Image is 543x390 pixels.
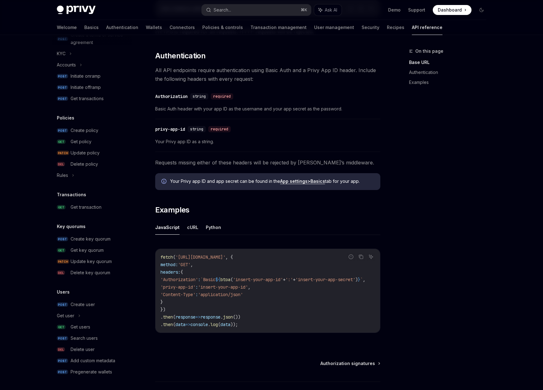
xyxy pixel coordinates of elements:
[71,258,112,265] div: Update key quorum
[155,138,380,145] span: Your Privy app ID as a string.
[57,20,77,35] a: Welcome
[57,302,68,307] span: POST
[314,4,342,16] button: Ask AI
[71,368,112,376] div: Pregenerate wallets
[173,254,175,260] span: (
[71,235,111,243] div: Create key quorum
[198,292,243,297] span: 'application/json'
[57,347,65,352] span: DEL
[387,20,404,35] a: Recipes
[52,82,132,93] a: POSTInitiate offramp
[360,277,363,282] span: `
[155,126,185,132] div: privy-app-id
[57,191,86,198] h5: Transactions
[57,336,68,341] span: POST
[195,284,198,290] span: :
[225,254,233,260] span: , {
[409,57,491,67] a: Base URL
[52,256,132,267] a: PATCHUpdate key quorum
[71,84,101,91] div: Initiate offramp
[220,277,230,282] span: btoa
[230,322,238,327] span: ));
[160,299,163,305] span: }
[160,277,198,282] span: 'Authorization'
[52,136,132,147] a: GETGet policy
[355,277,358,282] span: )
[195,314,200,320] span: =>
[71,95,104,102] div: Get transactions
[71,346,95,353] div: Delete user
[175,322,185,327] span: data
[52,93,132,104] a: POSTGet transactions
[388,7,401,13] a: Demo
[347,253,355,261] button: Report incorrect code
[71,203,101,211] div: Get transaction
[285,277,293,282] span: ':'
[52,233,132,245] a: POSTCreate key quorum
[408,7,425,13] a: Support
[155,105,380,113] span: Basic Auth header with your app ID as the username and your app secret as the password.
[52,355,132,366] a: POSTAdd custom metadata
[57,288,70,296] h5: Users
[195,292,198,297] span: :
[71,301,95,308] div: Create user
[202,4,311,16] button: Search...⌘K
[57,6,96,14] img: dark logo
[220,322,230,327] span: data
[233,277,283,282] span: 'insert-your-app-id'
[52,366,132,378] a: POSTPregenerate wallets
[175,314,195,320] span: response
[57,248,66,253] span: GET
[57,74,68,79] span: POST
[57,128,68,133] span: POST
[206,220,221,235] button: Python
[52,71,132,82] a: POSTInitiate onramp
[52,158,132,170] a: DELDelete policy
[320,360,380,367] a: Authorization signatures
[314,20,354,35] a: User management
[160,262,178,267] span: method:
[223,314,233,320] span: json
[220,314,223,320] span: .
[310,178,325,184] strong: Basics
[52,267,132,278] a: DELDelete key quorum
[415,47,443,55] span: On this page
[57,325,66,329] span: GET
[295,277,355,282] span: 'insert-your-app-secret'
[160,307,165,312] span: })
[57,114,74,122] h5: Policies
[57,271,65,275] span: DEL
[71,269,110,276] div: Delete key quorum
[280,178,308,184] strong: App settings
[57,139,66,144] span: GET
[57,172,68,179] div: Rules
[163,314,173,320] span: then
[71,149,100,157] div: Update policy
[357,253,365,261] button: Copy the contents from the code block
[433,5,471,15] a: Dashboard
[438,7,462,13] span: Dashboard
[155,66,380,83] span: All API endpoints require authentication using Basic Auth and a Privy App ID header. Include the ...
[155,220,180,235] button: JavaScript
[185,322,190,327] span: =>
[57,237,68,241] span: POST
[325,7,337,13] span: Ask AI
[248,284,250,290] span: ,
[57,358,68,363] span: POST
[187,220,198,235] button: cURL
[57,61,76,69] div: Accounts
[57,205,66,210] span: GET
[71,72,101,80] div: Initiate onramp
[202,20,243,35] a: Policies & controls
[160,254,173,260] span: fetch
[160,284,195,290] span: 'privy-app-id'
[173,314,175,320] span: (
[320,360,375,367] span: Authorization signatures
[106,20,138,35] a: Authentication
[57,85,68,90] span: POST
[178,262,190,267] span: 'GET'
[155,93,188,100] div: Authorization
[170,20,195,35] a: Connectors
[363,277,365,282] span: ,
[211,93,233,100] div: required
